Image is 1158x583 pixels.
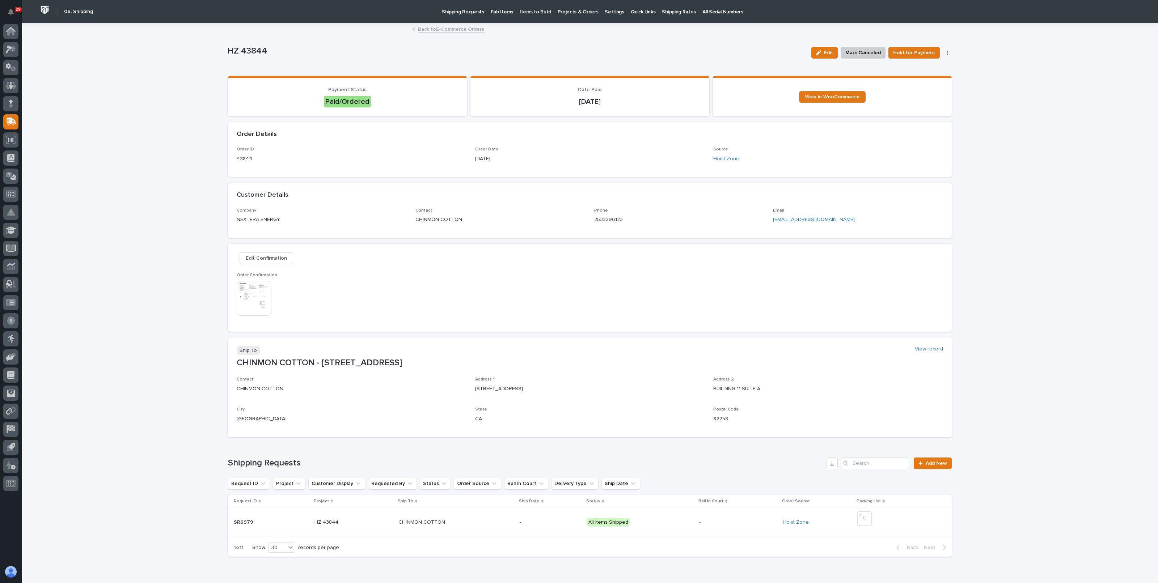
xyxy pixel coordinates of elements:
p: 43844 [237,155,466,163]
p: CHINMON COTTON [415,216,586,224]
button: Edit [811,47,838,59]
span: State [475,407,487,412]
span: View in WooCommerce [805,94,860,99]
button: users-avatar [3,564,18,579]
button: Project [273,478,305,489]
h2: Customer Details [237,191,288,199]
button: Order Source [454,478,501,489]
a: Hoist Zone [713,155,739,163]
p: [DATE] [475,155,705,163]
tr: SR6979SR6979 HZ 43844HZ 43844 CHINMON COTTONCHINMON COTTON -All Items Shipped-- Hoist Zone [228,507,952,537]
button: Delivery Type [551,478,599,489]
p: Status [586,497,600,505]
p: Show [252,545,265,551]
p: [GEOGRAPHIC_DATA] [237,415,466,423]
button: Notifications [3,4,18,20]
a: Back toE-Commerce Orders [418,25,484,33]
span: Source [713,147,728,152]
p: Ship To [237,346,260,355]
span: Phone [594,208,608,213]
a: View in WooCommerce [799,91,866,103]
p: NEXTERA ENERGY [237,216,407,224]
p: Ship Date [519,497,540,505]
span: Address 1 [475,377,495,382]
div: All Items Shipped [587,518,630,527]
p: Request ID [234,497,257,505]
p: Packing List [857,497,881,505]
p: - [699,518,702,525]
p: [STREET_ADDRESS] [475,385,705,393]
span: Order ID [237,147,254,152]
h2: 06. Shipping [64,9,93,15]
h1: Shipping Requests [228,458,823,468]
span: Email [773,208,784,213]
p: HZ 43844 [227,46,806,56]
input: Search [841,458,909,469]
span: Company [237,208,256,213]
p: [DATE] [479,97,701,106]
p: - [520,519,581,525]
p: CHINMON COTTON - [STREET_ADDRESS] [237,358,943,368]
button: Status [420,478,451,489]
a: View record [915,346,943,352]
span: Order Confirmation [237,273,277,277]
p: Ball in Court [698,497,723,505]
a: Hoist Zone [783,519,809,525]
button: Request ID [228,478,270,489]
button: Ball in Court [504,478,548,489]
img: Workspace Logo [38,3,51,17]
button: Customer Display [308,478,365,489]
div: 30 [269,544,286,552]
p: SR6979 [234,518,255,525]
span: Contact [237,377,253,382]
p: BUILDING 11 SUITE A [713,385,943,393]
p: Order Source [782,497,810,505]
span: Back [903,544,918,551]
span: Date Paid [578,87,601,92]
h2: Order Details [237,131,277,139]
span: Contact [415,208,432,213]
p: Project [314,497,329,505]
p: 1 of 1 [228,539,249,557]
span: Edit Confirmation [246,254,287,263]
p: 92258 [713,415,943,423]
button: Next [921,544,952,551]
a: [EMAIL_ADDRESS][DOMAIN_NAME] [773,217,855,222]
button: Edit Confirmation [240,252,293,264]
p: CA [475,415,705,423]
button: Ship Date [601,478,640,489]
p: 29 [16,7,21,12]
a: 2532296123 [594,217,623,222]
span: Hold for Payment [893,48,935,57]
span: Order Date [475,147,499,152]
span: Edit [824,50,833,56]
span: Add New [926,461,947,466]
button: Mark Canceled [841,47,886,59]
span: Next [924,544,940,551]
button: Hold for Payment [888,47,940,59]
span: Payment Status [328,87,367,92]
div: Notifications29 [9,9,18,20]
span: City [237,407,245,412]
p: Ship To [398,497,413,505]
button: Back [891,544,921,551]
p: CHINMON COTTON [398,518,447,525]
span: Address 2 [713,377,734,382]
p: HZ 43844 [314,518,340,525]
a: Add New [914,458,952,469]
span: Mark Canceled [845,48,881,57]
p: records per page [298,545,339,551]
div: Paid/Ordered [324,96,371,107]
p: CHINMON COTTON [237,385,466,393]
span: Postal Code [713,407,739,412]
button: Requested By [368,478,417,489]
